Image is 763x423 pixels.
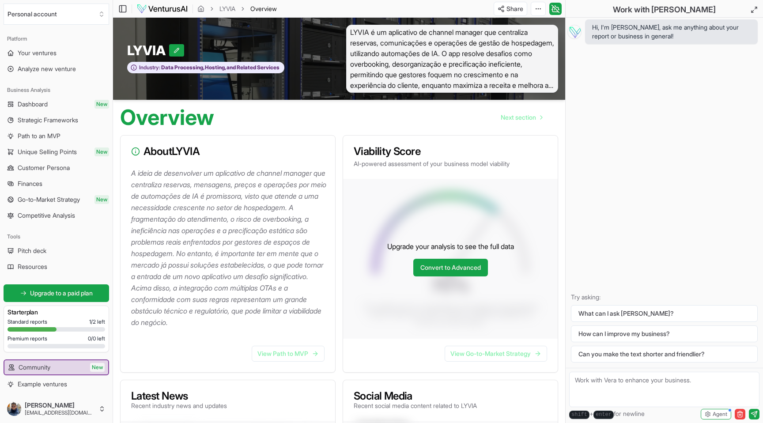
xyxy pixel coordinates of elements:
h3: About LYVIA [131,146,325,157]
a: Your ventures [4,46,109,60]
a: Unique Selling PointsNew [4,145,109,159]
button: Can you make the text shorter and friendlier? [571,346,758,363]
img: ACg8ocLIjjnA8TnfuJmr8-V_xUSubqVLtz3X15Sc-uuPXIlAgWnanBEujw=s96-c [7,402,21,416]
button: Settings [4,393,109,407]
button: What can I ask [PERSON_NAME]? [571,305,758,322]
span: Standard reports [8,318,47,325]
span: Competitive Analysis [18,211,75,220]
span: Customer Persona [18,163,70,172]
span: [EMAIL_ADDRESS][DOMAIN_NAME] [25,409,95,416]
p: Recent social media content related to LYVIA [354,401,477,410]
p: Recent industry news and updates [131,401,227,410]
a: DashboardNew [4,97,109,111]
span: Hi, I'm [PERSON_NAME], ask me anything about your report or business in general! [592,23,751,41]
span: Finances [18,179,42,188]
nav: breadcrumb [197,4,277,13]
a: Example ventures [4,377,109,391]
h3: Latest News [131,391,227,401]
a: Finances [4,177,109,191]
span: 1 / 2 left [89,318,105,325]
a: Analyze new venture [4,62,109,76]
span: Example ventures [18,380,67,389]
kbd: enter [593,411,614,419]
a: Pitch deck [4,244,109,258]
span: New [94,147,109,156]
a: View Path to MVP [252,346,325,362]
a: Go to next page [494,109,549,126]
a: Resources [4,260,109,274]
p: Try asking: [571,293,758,302]
a: Convert to Advanced [413,259,488,276]
a: Strategic Frameworks [4,113,109,127]
span: Next section [501,113,536,122]
span: Path to an MVP [18,132,60,140]
kbd: shift [569,411,589,419]
span: Unique Selling Points [18,147,77,156]
h1: Overview [120,107,214,128]
h3: Starter plan [8,308,105,317]
span: Strategic Frameworks [18,116,78,125]
img: Vera [567,25,582,39]
span: Analyze new venture [18,64,76,73]
span: Overview [250,4,277,13]
span: + for newline [569,409,645,419]
p: Upgrade your analysis to see the full data [387,241,514,252]
span: Pitch deck [18,246,46,255]
span: New [94,100,109,109]
span: Premium reports [8,335,47,342]
h3: Viability Score [354,146,547,157]
a: Go-to-Market StrategyNew [4,193,109,207]
span: Industry: [139,64,160,71]
a: Path to an MVP [4,129,109,143]
a: LYVIA [219,4,235,13]
button: Share [494,2,527,16]
a: CommunityNew [4,360,108,374]
span: Go-to-Market Strategy [18,195,80,204]
span: Dashboard [18,100,48,109]
h3: Social Media [354,391,477,401]
span: Upgrade to a paid plan [30,289,93,298]
div: Business Analysis [4,83,109,97]
img: logo [136,4,188,14]
button: How can I improve my business? [571,325,758,342]
p: A ideia de desenvolver um aplicativo de channel manager que centraliza reservas, mensagens, preço... [131,167,328,328]
span: Data Processing, Hosting, and Related Services [160,64,280,71]
button: Industry:Data Processing, Hosting, and Related Services [127,62,284,74]
span: LYVIA é um aplicativo de channel manager que centraliza reservas, comunicações e operações de ges... [346,25,558,93]
a: Competitive Analysis [4,208,109,223]
nav: pagination [494,109,549,126]
a: Customer Persona [4,161,109,175]
span: Resources [18,262,47,271]
p: AI-powered assessment of your business model viability [354,159,547,168]
span: [PERSON_NAME] [25,401,95,409]
div: Platform [4,32,109,46]
button: Select an organization [4,4,109,25]
a: View Go-to-Market Strategy [445,346,547,362]
h2: Work with [PERSON_NAME] [613,4,716,16]
div: Tools [4,230,109,244]
button: [PERSON_NAME][EMAIL_ADDRESS][DOMAIN_NAME] [4,398,109,419]
span: Your ventures [18,49,57,57]
span: 0 / 0 left [88,335,105,342]
span: New [94,195,109,204]
button: Agent [701,409,731,419]
a: Upgrade to a paid plan [4,284,109,302]
span: New [90,363,105,372]
span: Share [506,4,523,13]
span: Community [19,363,50,372]
span: LYVIA [127,42,169,58]
span: Agent [713,411,727,418]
